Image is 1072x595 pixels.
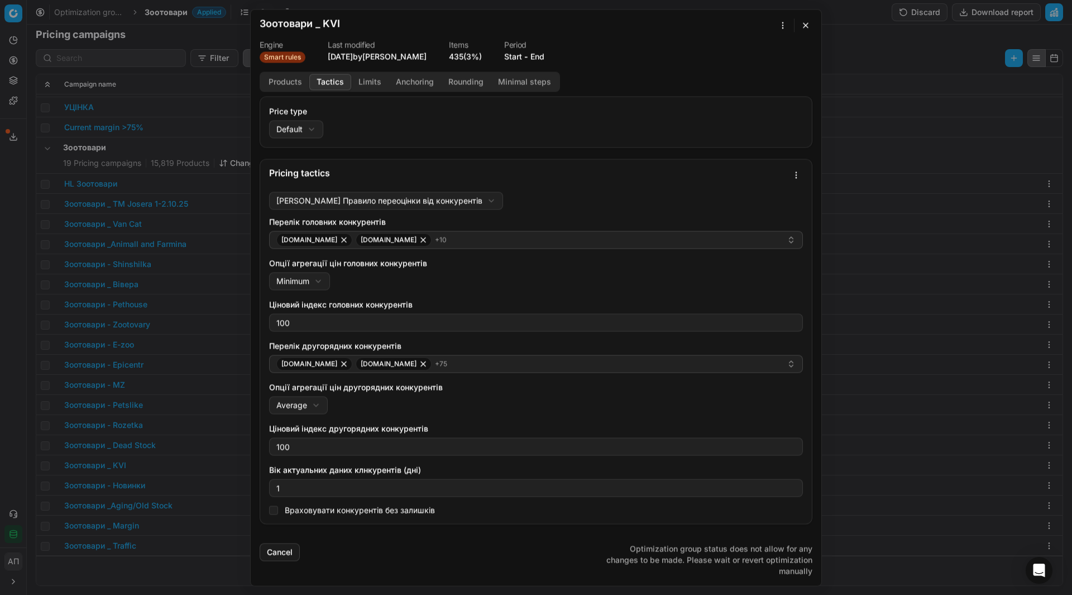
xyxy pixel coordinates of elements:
button: [DOMAIN_NAME][DOMAIN_NAME]+75 [269,355,803,373]
span: [DATE] by [PERSON_NAME] [328,51,427,61]
dt: Items [449,41,482,49]
span: [DOMAIN_NAME] [361,359,417,368]
label: Враховувати конкурентів без залишків [285,506,435,515]
button: Rounding [441,74,491,90]
button: Start [504,51,522,62]
span: [DOMAIN_NAME] [281,235,337,244]
button: End [530,51,544,62]
p: Optimization group status does not allow for any changes to be made. Please wait or revert optimi... [598,543,812,577]
label: Перелік головних конкурентів [269,216,803,227]
label: Опції агрегації цін другорядних конкурентів [269,382,803,393]
dt: Period [504,41,544,49]
label: Вік актуальних даних клнкурентів (дні) [269,464,803,475]
div: Pricing tactics [269,168,787,177]
button: Cancel [260,543,300,561]
span: - [524,51,528,62]
button: Limits [351,74,389,90]
label: Опції агрегації цін головних конкурентів [269,258,803,269]
span: [DOMAIN_NAME] [361,235,417,244]
button: [DOMAIN_NAME][DOMAIN_NAME]+10 [269,231,803,249]
label: Price type [269,106,803,117]
span: + 75 [435,359,447,368]
span: Smart rules [260,51,305,63]
button: Products [261,74,309,90]
span: [DOMAIN_NAME] [281,359,337,368]
dt: Last modified [328,41,427,49]
label: Ціновий індекс головних конкурентів [269,299,803,310]
button: Minimal steps [491,74,558,90]
label: Перелік другорядних конкурентів [269,340,803,351]
span: + 10 [435,235,447,244]
dt: Engine [260,41,305,49]
div: [PERSON_NAME] Правило переоцінки від конкурентів [276,195,482,206]
h2: Зоотовари _ KVI [260,18,340,28]
button: Anchoring [389,74,441,90]
label: Ціновий індекс другорядних конкурентів [269,423,803,434]
a: 435(3%) [449,51,482,62]
button: Tactics [309,74,351,90]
